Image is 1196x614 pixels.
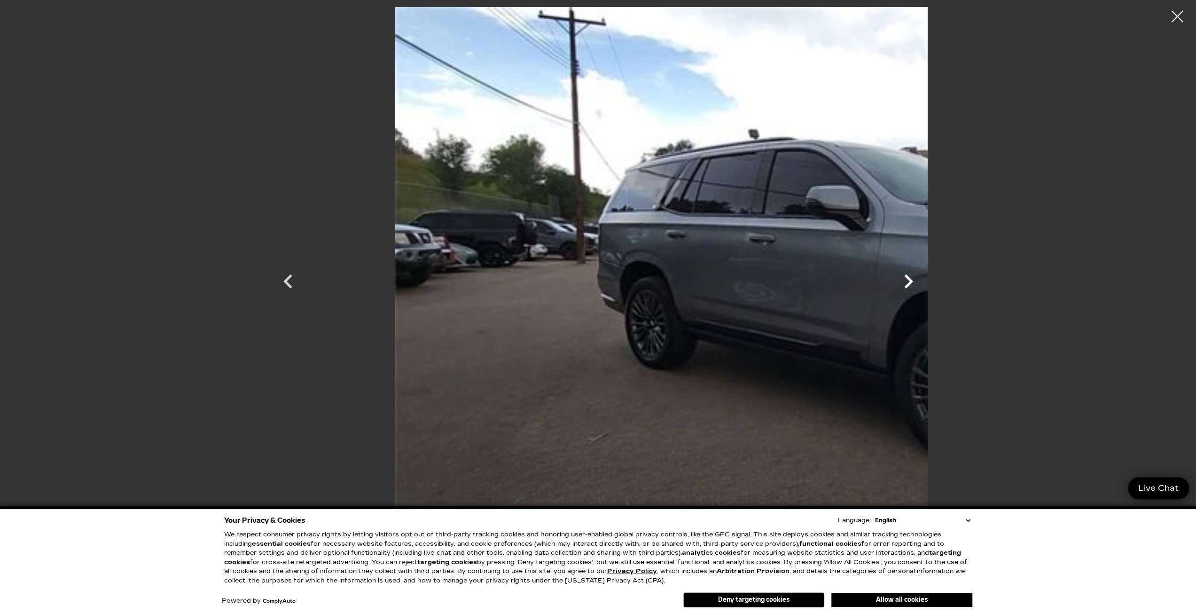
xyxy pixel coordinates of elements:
select: Language Select [873,516,972,525]
div: Powered by [222,598,296,604]
strong: Arbitration Provision [717,567,790,575]
div: Next [894,263,922,305]
strong: targeting cookies [417,558,477,566]
button: Allow all cookies [831,593,972,607]
strong: analytics cookies [682,549,741,557]
a: Privacy Policy [607,567,657,575]
strong: functional cookies [799,540,861,548]
strong: essential cookies [252,540,311,548]
a: Live Chat [1128,477,1189,499]
div: Language: [838,518,871,524]
span: Your Privacy & Cookies [224,514,305,527]
div: Previous [274,263,302,305]
span: Live Chat [1133,483,1183,494]
button: Deny targeting cookies [683,592,824,607]
p: We respect consumer privacy rights by letting visitors opt out of third-party tracking cookies an... [224,530,972,585]
a: ComplyAuto [263,598,296,604]
strong: targeting cookies [224,549,961,566]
